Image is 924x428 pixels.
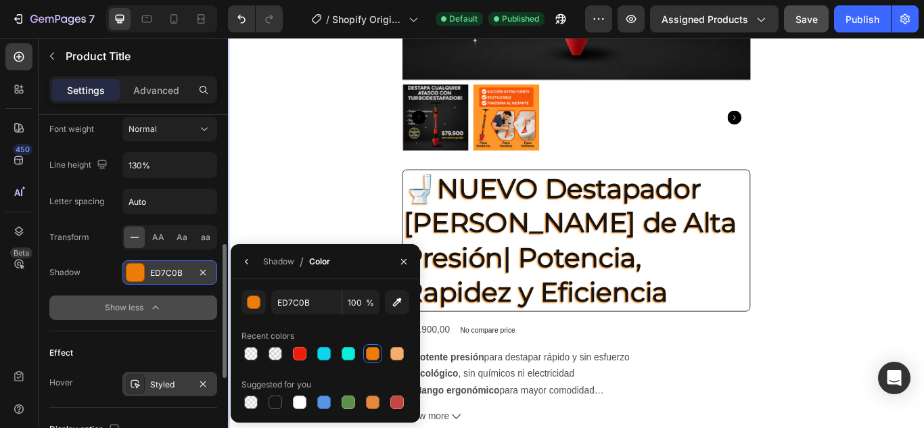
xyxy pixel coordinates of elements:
button: Normal [122,117,217,141]
span: Normal [129,124,157,134]
div: Font weight [49,123,94,135]
input: Eg: FFFFFF [271,290,342,314]
button: Show less [49,295,217,320]
div: Suggested for you [241,379,311,391]
button: Carousel Next Arrow [582,85,598,101]
span: % [366,297,374,309]
button: 7 [5,5,101,32]
strong: Potente presión [216,366,298,378]
div: Letter spacing [49,195,104,208]
span: Assigned Products [662,12,748,26]
span: Aa [177,231,187,243]
div: Styled [150,379,189,391]
p: Advanced [133,83,179,97]
strong: Ecológico [216,385,268,397]
input: Auto [123,189,216,214]
div: Shadow [49,266,80,279]
iframe: Design area [228,38,924,428]
div: Hover [49,377,73,389]
div: Transform [49,231,89,243]
button: Assigned Products [650,5,779,32]
span: Published [502,13,539,25]
div: $79.900,00 [203,330,260,352]
p: 🌱 , sin químicos ni electricidad [203,385,404,397]
p: No compare price [271,337,335,345]
div: 450 [13,144,32,155]
button: Save [784,5,829,32]
span: Default [449,13,478,25]
span: Shopify Original Product Template [332,12,403,26]
p: Product Title [66,48,212,64]
div: Open Intercom Messenger [878,362,910,394]
div: ED7C0B [150,267,189,279]
input: Auto [123,153,216,177]
strong: Mango ergonómico [216,405,317,417]
span: Save [795,14,818,25]
p: 7 [89,11,95,27]
div: Beta [10,247,32,258]
p: 💨 para destapar rápido y sin esfuerzo [203,366,468,378]
div: Publish [846,12,879,26]
div: Shadow [263,256,294,268]
span: / [300,254,304,270]
div: Color [309,256,330,268]
span: AA [152,231,164,243]
span: / [326,12,329,26]
div: Undo/Redo [228,5,283,32]
button: Publish [834,5,891,32]
div: Show less [105,301,162,314]
p: 🤲 para mayor comodidad [203,405,427,417]
div: Effect [49,347,73,359]
span: aa [201,231,210,243]
p: Settings [67,83,105,97]
h2: 🚽NUEVO Destapador [PERSON_NAME] de Alta Presión| Potencia, Rapidez y Eficiencia [204,154,608,318]
div: Recent colors [241,330,294,342]
div: Line height [49,156,110,174]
